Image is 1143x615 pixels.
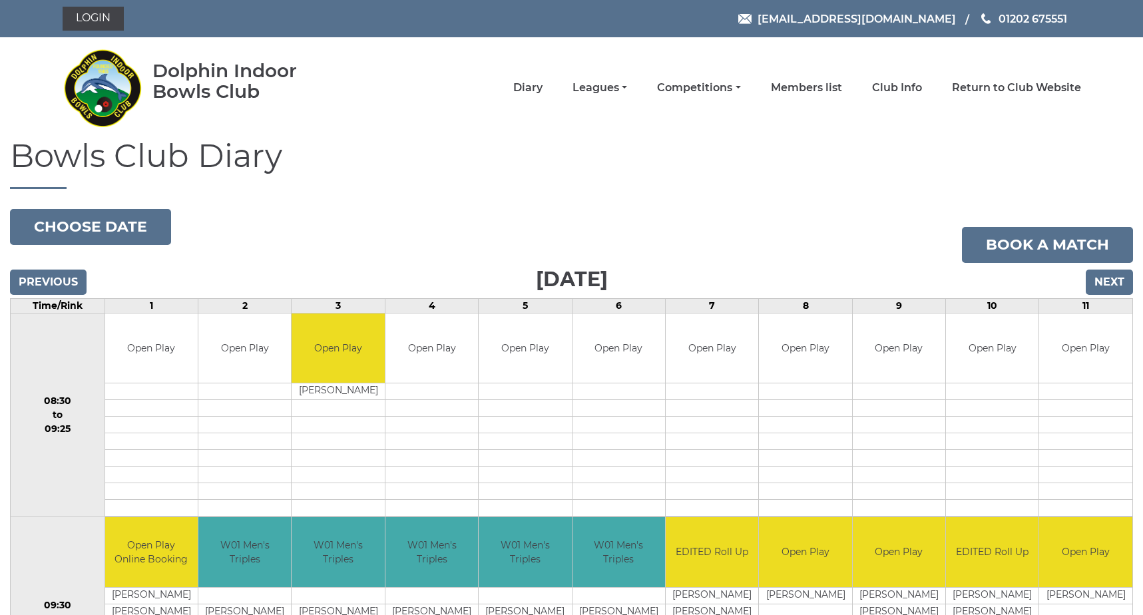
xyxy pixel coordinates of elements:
[666,517,758,587] td: EDITED Roll Up
[10,270,87,295] input: Previous
[946,313,1038,383] td: Open Play
[946,587,1038,604] td: [PERSON_NAME]
[999,12,1067,25] span: 01202 675551
[10,138,1133,189] h1: Bowls Club Diary
[198,313,291,383] td: Open Play
[738,11,956,27] a: Email [EMAIL_ADDRESS][DOMAIN_NAME]
[198,517,291,587] td: W01 Men's Triples
[479,517,571,587] td: W01 Men's Triples
[479,313,571,383] td: Open Play
[11,298,105,313] td: Time/Rink
[952,81,1081,95] a: Return to Club Website
[962,227,1133,263] a: Book a match
[946,298,1039,313] td: 10
[853,313,945,383] td: Open Play
[513,81,543,95] a: Diary
[665,298,758,313] td: 7
[572,517,665,587] td: W01 Men's Triples
[572,298,665,313] td: 6
[666,587,758,604] td: [PERSON_NAME]
[1039,517,1132,587] td: Open Play
[63,7,124,31] a: Login
[105,587,198,604] td: [PERSON_NAME]
[771,81,842,95] a: Members list
[105,298,198,313] td: 1
[152,61,340,102] div: Dolphin Indoor Bowls Club
[1039,587,1132,604] td: [PERSON_NAME]
[666,313,758,383] td: Open Play
[292,517,384,587] td: W01 Men's Triples
[572,313,665,383] td: Open Play
[292,383,384,400] td: [PERSON_NAME]
[385,313,478,383] td: Open Play
[759,313,851,383] td: Open Play
[63,41,142,134] img: Dolphin Indoor Bowls Club
[979,11,1067,27] a: Phone us 01202 675551
[872,81,922,95] a: Club Info
[981,13,991,24] img: Phone us
[198,298,292,313] td: 2
[1039,313,1132,383] td: Open Play
[572,81,627,95] a: Leagues
[853,517,945,587] td: Open Play
[292,313,384,383] td: Open Play
[759,298,852,313] td: 8
[10,209,171,245] button: Choose date
[105,313,198,383] td: Open Play
[1039,298,1133,313] td: 11
[105,517,198,587] td: Open Play Online Booking
[385,517,478,587] td: W01 Men's Triples
[385,298,478,313] td: 4
[11,313,105,517] td: 08:30 to 09:25
[853,587,945,604] td: [PERSON_NAME]
[946,517,1038,587] td: EDITED Roll Up
[759,587,851,604] td: [PERSON_NAME]
[292,298,385,313] td: 3
[759,517,851,587] td: Open Play
[1086,270,1133,295] input: Next
[738,14,752,24] img: Email
[758,12,956,25] span: [EMAIL_ADDRESS][DOMAIN_NAME]
[657,81,740,95] a: Competitions
[852,298,945,313] td: 9
[479,298,572,313] td: 5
